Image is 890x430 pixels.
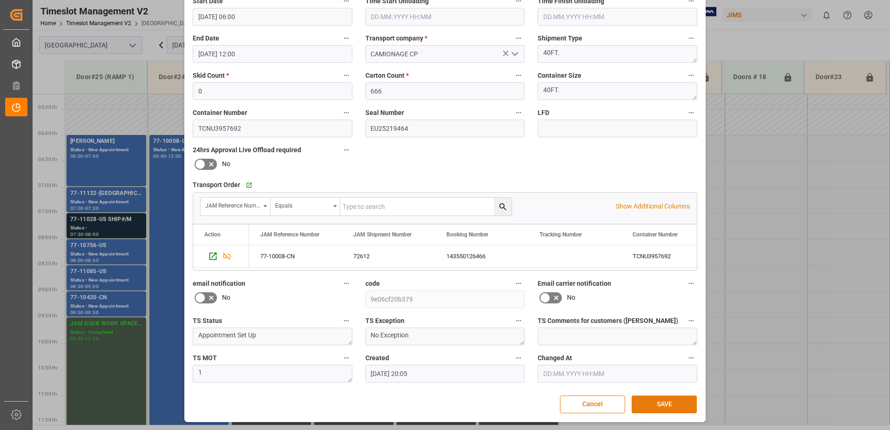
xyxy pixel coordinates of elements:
button: TS Status [340,315,352,327]
input: DD.MM.YYYY HH:MM [538,8,697,26]
button: Shipment Type [685,32,697,44]
span: Changed At [538,353,572,363]
button: SAVE [632,396,697,413]
button: open menu [507,47,521,61]
span: JAM Reference Number [260,231,319,238]
button: TS Comments for customers ([PERSON_NAME]) [685,315,697,327]
button: End Date [340,32,352,44]
span: No [567,293,575,302]
button: open menu [201,198,270,215]
span: Seal Number [365,108,404,118]
button: Seal Number [512,107,525,119]
span: Container Number [633,231,678,238]
input: DD.MM.YYYY HH:MM [193,45,352,63]
div: TCNU3957692 [621,245,715,267]
span: 24hrs Approval Live Offload required [193,145,301,155]
button: Carton Count * [512,69,525,81]
button: LFD [685,107,697,119]
input: DD.MM.YYYY HH:MM [193,8,352,26]
span: Skid Count [193,71,229,81]
input: DD.MM.YYYY HH:MM [538,365,697,383]
button: Created [512,352,525,364]
input: DD.MM.YYYY HH:MM [365,365,525,383]
div: Equals [275,199,330,210]
button: TS MOT [340,352,352,364]
span: End Date [193,34,219,43]
button: Transport company * [512,32,525,44]
textarea: 1 [193,365,352,383]
div: JAM Reference Number [205,199,260,210]
span: Booking Number [446,231,488,238]
button: Changed At [685,352,697,364]
textarea: 40FT. [538,82,697,100]
textarea: 40FT. [538,45,697,63]
div: 72612 [342,245,435,267]
button: Email carrier notification [685,277,697,289]
button: search button [494,198,512,215]
span: TS Exception [365,316,405,326]
span: Shipment Type [538,34,582,43]
span: Tracking Number [539,231,582,238]
span: No [222,293,230,302]
button: open menu [270,198,340,215]
input: DD.MM.YYYY HH:MM [365,8,525,26]
button: Skid Count * [340,69,352,81]
span: No [222,159,230,169]
div: 77-10008-CN [249,245,342,267]
span: Email carrier notification [538,279,611,289]
button: Cancel [560,396,625,413]
div: Action [204,231,221,238]
div: Press SPACE to select this row. [193,245,249,268]
button: code [512,277,525,289]
span: Container Size [538,71,581,81]
button: email notification [340,277,352,289]
button: TS Exception [512,315,525,327]
span: email notification [193,279,245,289]
input: Type to search [340,198,512,215]
span: LFD [538,108,549,118]
span: Container Number [193,108,247,118]
button: 24hrs Approval Live Offload required [340,144,352,156]
span: TS Comments for customers ([PERSON_NAME]) [538,316,678,326]
span: Transport Order [193,180,240,190]
p: Show Additional Columns [616,202,690,211]
span: Carton Count [365,71,409,81]
span: Created [365,353,389,363]
button: Container Size [685,69,697,81]
span: TS MOT [193,353,217,363]
span: JAM Shipment Number [353,231,411,238]
textarea: No Exception [365,328,525,345]
textarea: Appointment Set Up [193,328,352,345]
button: Container Number [340,107,352,119]
span: Transport company [365,34,427,43]
span: code [365,279,380,289]
span: TS Status [193,316,222,326]
div: 143550126466 [435,245,528,267]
